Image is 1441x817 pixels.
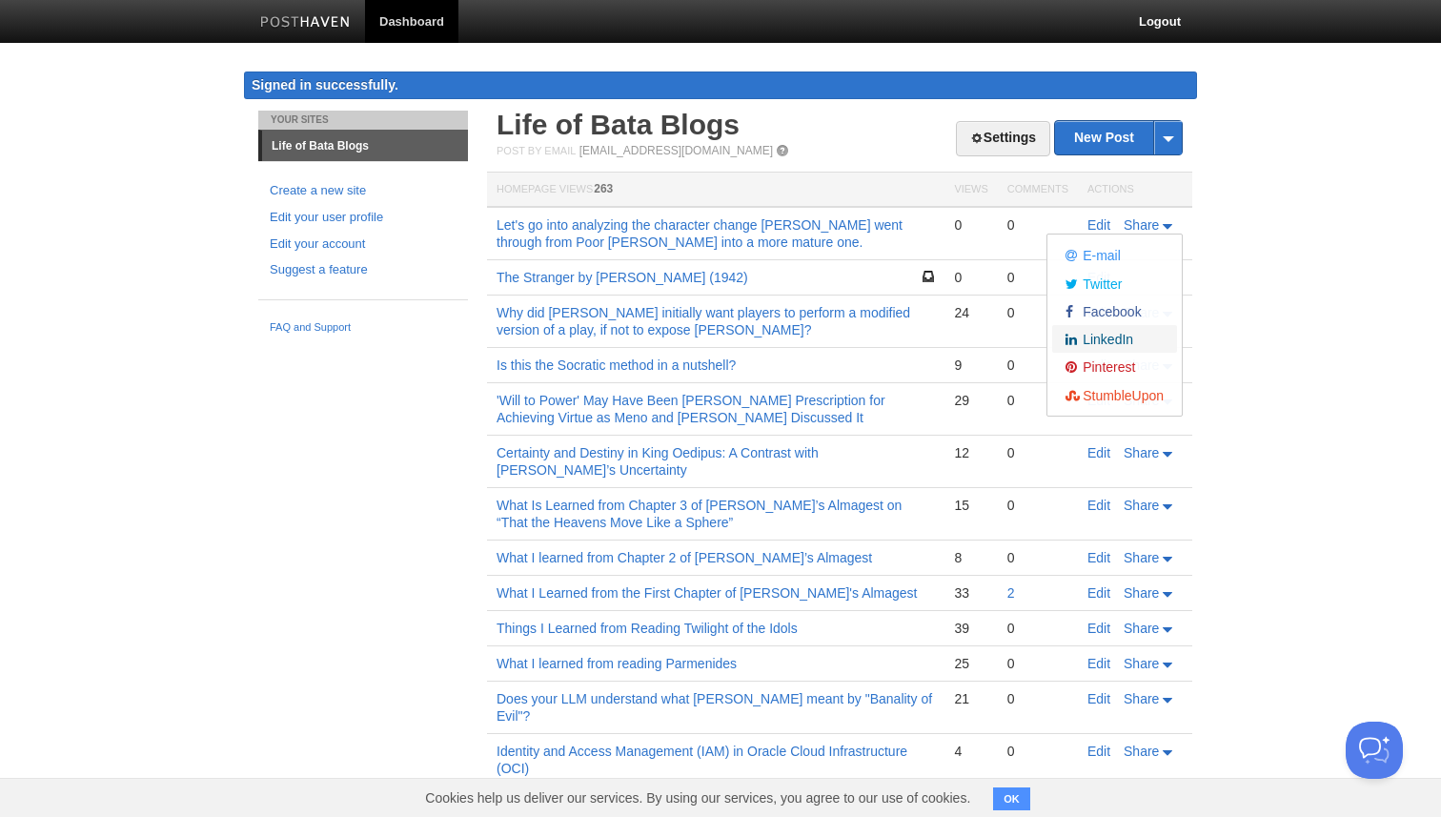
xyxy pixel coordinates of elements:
div: 0 [1007,392,1068,409]
a: Edit your account [270,235,457,255]
div: 21 [954,690,987,707]
button: OK [993,787,1030,810]
a: LinkedIn [1052,325,1177,353]
a: Facebook [1052,297,1177,325]
div: 15 [954,497,987,514]
iframe: Help Scout Beacon - Open [1346,722,1403,779]
a: Let's go into analyzing the character change [PERSON_NAME] went through from Poor [PERSON_NAME] i... [497,217,903,250]
span: Facebook [1079,304,1142,319]
a: Edit [1087,691,1110,706]
a: Edit [1087,217,1110,233]
div: 4 [954,743,987,760]
div: 0 [1007,549,1068,566]
span: Share [1124,550,1159,565]
a: Things I Learned from Reading Twilight of the Idols [497,621,798,636]
a: What Is Learned from Chapter 3 of [PERSON_NAME]’s Almagest on “That the Heavens Move Like a Sphere” [497,498,902,530]
span: Share [1124,744,1159,759]
img: Posthaven-bar [260,16,351,31]
a: Settings [956,121,1050,156]
span: Cookies help us deliver our services. By using our services, you agree to our use of cookies. [406,779,989,817]
a: Pinterest [1052,353,1177,380]
span: Share [1124,498,1159,513]
div: 39 [954,620,987,637]
span: Post by Email [497,145,576,156]
span: Share [1124,585,1159,601]
div: 0 [1007,444,1068,461]
a: 'Will to Power' May Have Been [PERSON_NAME] Prescription for Achieving Virtue as Meno and [PERSON... [497,393,885,425]
a: Edit [1087,550,1110,565]
div: 0 [1007,304,1068,321]
div: 12 [954,444,987,461]
span: Share [1124,691,1159,706]
div: Signed in successfully. [244,71,1197,99]
span: Share [1124,656,1159,671]
a: [EMAIL_ADDRESS][DOMAIN_NAME] [579,144,773,157]
div: 0 [954,216,987,234]
span: E-mail [1079,248,1121,263]
div: 0 [1007,655,1068,672]
a: Edit [1087,498,1110,513]
span: 263 [594,182,613,195]
span: StumbleUpon [1079,388,1164,403]
div: 0 [1007,497,1068,514]
a: Certainty and Destiny in King Oedipus: A Contrast with [PERSON_NAME]’s Uncertainty [497,445,819,478]
a: Edit [1087,621,1110,636]
a: Twitter [1052,269,1177,296]
a: Why did [PERSON_NAME] initially want players to perform a modified version of a play, if not to e... [497,305,910,337]
th: Homepage Views [487,173,944,208]
div: 0 [1007,690,1068,707]
div: 0 [1007,620,1068,637]
div: 24 [954,304,987,321]
div: 0 [1007,357,1068,374]
div: 0 [1007,743,1068,760]
div: 0 [954,269,987,286]
th: Views [944,173,997,208]
div: 29 [954,392,987,409]
span: Share [1124,621,1159,636]
div: 0 [1007,269,1068,286]
a: StumbleUpon [1052,380,1177,408]
a: Create a new site [270,181,457,201]
a: Suggest a feature [270,260,457,280]
div: 8 [954,549,987,566]
a: What I learned from Chapter 2 of [PERSON_NAME]’s Almagest [497,550,872,565]
div: 25 [954,655,987,672]
div: 33 [954,584,987,602]
div: 9 [954,357,987,374]
span: Share [1124,445,1159,460]
a: Edit [1087,585,1110,601]
a: Does your LLM understand what [PERSON_NAME] meant by "Banality of Evil"? [497,691,932,724]
a: E-mail [1052,241,1177,269]
span: Pinterest [1079,359,1135,375]
a: Edit [1087,445,1110,460]
th: Actions [1078,173,1192,208]
a: New Post [1055,121,1182,154]
div: 0 [1007,216,1068,234]
a: FAQ and Support [270,319,457,337]
a: Edit [1087,744,1110,759]
span: Share [1124,217,1159,233]
a: What I learned from reading Parmenides [497,656,737,671]
a: Identity and Access Management (IAM) in Oracle Cloud Infrastructure (OCI) [497,744,907,776]
a: What I Learned from the First Chapter of [PERSON_NAME]'s Almagest [497,585,918,601]
a: Life of Bata Blogs [497,109,740,140]
span: Twitter [1079,276,1122,292]
a: The Stranger by [PERSON_NAME] (1942) [497,270,748,285]
a: 2 [1007,585,1015,601]
a: Edit your user profile [270,208,457,228]
th: Comments [998,173,1078,208]
li: Your Sites [258,111,468,130]
a: Life of Bata Blogs [262,131,468,161]
a: Edit [1087,656,1110,671]
a: Is this the Socratic method in a nutshell? [497,357,736,373]
span: LinkedIn [1079,332,1133,347]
